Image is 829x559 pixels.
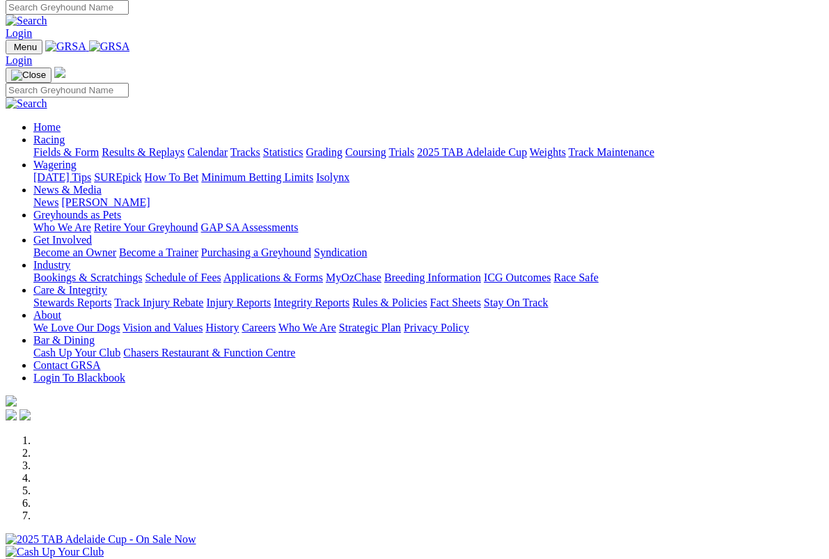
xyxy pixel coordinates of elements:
a: Greyhounds as Pets [33,209,121,221]
a: How To Bet [145,171,199,183]
a: Fields & Form [33,146,99,158]
a: Login To Blackbook [33,372,125,384]
a: We Love Our Dogs [33,322,120,333]
a: Retire Your Greyhound [94,221,198,233]
a: Weights [530,146,566,158]
a: Who We Are [278,322,336,333]
a: [DATE] Tips [33,171,91,183]
a: Injury Reports [206,297,271,308]
a: Statistics [263,146,303,158]
a: ICG Outcomes [484,271,551,283]
a: News [33,196,58,208]
a: Who We Are [33,221,91,233]
a: [PERSON_NAME] [61,196,150,208]
a: Industry [33,259,70,271]
a: MyOzChase [326,271,381,283]
a: Login [6,27,32,39]
a: Privacy Policy [404,322,469,333]
div: Greyhounds as Pets [33,221,823,234]
a: Trials [388,146,414,158]
a: Track Maintenance [569,146,654,158]
img: logo-grsa-white.png [6,395,17,407]
a: Stewards Reports [33,297,111,308]
a: Chasers Restaurant & Function Centre [123,347,295,359]
a: Login [6,54,32,66]
img: twitter.svg [19,409,31,420]
a: Contact GRSA [33,359,100,371]
a: Isolynx [316,171,349,183]
img: GRSA [45,40,86,53]
a: Purchasing a Greyhound [201,246,311,258]
img: Search [6,15,47,27]
a: Track Injury Rebate [114,297,203,308]
a: Cash Up Your Club [33,347,120,359]
img: GRSA [89,40,130,53]
a: News & Media [33,184,102,196]
a: Bar & Dining [33,334,95,346]
img: logo-grsa-white.png [54,67,65,78]
a: Care & Integrity [33,284,107,296]
img: Search [6,97,47,110]
a: Careers [242,322,276,333]
a: SUREpick [94,171,141,183]
div: Wagering [33,171,823,184]
button: Toggle navigation [6,40,42,54]
input: Search [6,83,129,97]
a: Schedule of Fees [145,271,221,283]
a: Racing [33,134,65,145]
a: Minimum Betting Limits [201,171,313,183]
a: Applications & Forms [223,271,323,283]
a: Strategic Plan [339,322,401,333]
a: Home [33,121,61,133]
a: Wagering [33,159,77,171]
img: Close [11,70,46,81]
a: Stay On Track [484,297,548,308]
span: Menu [14,42,37,52]
a: History [205,322,239,333]
a: Become an Owner [33,246,116,258]
a: Become a Trainer [119,246,198,258]
div: News & Media [33,196,823,209]
a: Coursing [345,146,386,158]
a: Syndication [314,246,367,258]
a: About [33,309,61,321]
a: Fact Sheets [430,297,481,308]
img: 2025 TAB Adelaide Cup - On Sale Now [6,533,196,546]
a: 2025 TAB Adelaide Cup [417,146,527,158]
div: Industry [33,271,823,284]
a: Integrity Reports [274,297,349,308]
a: Rules & Policies [352,297,427,308]
a: Vision and Values [123,322,203,333]
div: Bar & Dining [33,347,823,359]
a: Results & Replays [102,146,184,158]
a: GAP SA Assessments [201,221,299,233]
div: Care & Integrity [33,297,823,309]
a: Bookings & Scratchings [33,271,142,283]
a: Get Involved [33,234,92,246]
a: Calendar [187,146,228,158]
a: Breeding Information [384,271,481,283]
img: facebook.svg [6,409,17,420]
a: Race Safe [553,271,598,283]
div: Racing [33,146,823,159]
div: Get Involved [33,246,823,259]
img: Cash Up Your Club [6,546,104,558]
a: Tracks [230,146,260,158]
div: About [33,322,823,334]
button: Toggle navigation [6,68,52,83]
a: Grading [306,146,342,158]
